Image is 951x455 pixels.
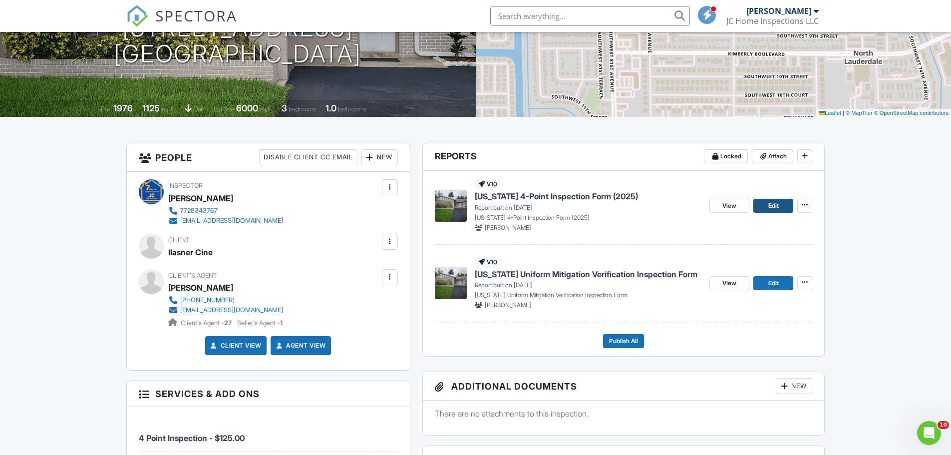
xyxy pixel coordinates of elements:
div: 6000 [236,103,258,113]
a: [PERSON_NAME] [168,280,233,295]
span: Built [101,105,112,113]
span: bathrooms [338,105,366,113]
span: Inspector [168,182,203,189]
strong: 1 [280,319,283,327]
a: © MapTiler [846,110,873,116]
span: sq. ft. [161,105,175,113]
div: 3 [282,103,287,113]
div: Disable Client CC Email [259,149,357,165]
a: [PHONE_NUMBER] [168,295,283,305]
span: 4 Point Inspection - $125.00 [139,433,245,443]
img: The Best Home Inspection Software - Spectora [126,5,148,27]
div: [PERSON_NAME] [746,6,811,16]
div: [EMAIL_ADDRESS][DOMAIN_NAME] [180,217,283,225]
div: 7728343767 [180,207,218,215]
div: 1976 [113,103,133,113]
strong: 27 [224,319,232,327]
h1: [STREET_ADDRESS] [GEOGRAPHIC_DATA] [114,15,361,68]
h3: People [127,143,410,172]
a: SPECTORA [126,13,237,34]
li: Service: 4 Point Inspection [139,415,398,452]
p: There are no attachments to this inspection. [435,408,813,419]
a: [EMAIL_ADDRESS][DOMAIN_NAME] [168,216,283,226]
div: 1.0 [325,103,336,113]
span: Client's Agent [168,272,217,279]
a: Client View [209,341,262,351]
div: New [776,378,812,394]
span: bedrooms [289,105,316,113]
span: slab [193,105,204,113]
h3: Additional Documents [423,372,825,401]
span: 10 [938,421,949,429]
div: 1125 [142,103,160,113]
div: [PERSON_NAME] [168,191,233,206]
span: Lot Size [214,105,235,113]
a: [EMAIL_ADDRESS][DOMAIN_NAME] [168,305,283,315]
div: New [361,149,398,165]
div: JC Home Inspections LLC [726,16,819,26]
span: SPECTORA [155,5,237,26]
a: Agent View [274,341,325,351]
div: [PHONE_NUMBER] [180,296,235,304]
iframe: Intercom live chat [917,421,941,445]
span: sq.ft. [260,105,272,113]
span: | [843,110,844,116]
div: [EMAIL_ADDRESS][DOMAIN_NAME] [180,306,283,314]
a: © OpenStreetMap contributors [874,110,949,116]
a: 7728343767 [168,206,283,216]
span: Seller's Agent - [237,319,283,327]
div: Ilasner Cine [168,245,213,260]
input: Search everything... [490,6,690,26]
span: Client's Agent - [181,319,233,327]
span: Client [168,236,190,244]
a: Leaflet [819,110,841,116]
h3: Services & Add ons [127,381,410,407]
